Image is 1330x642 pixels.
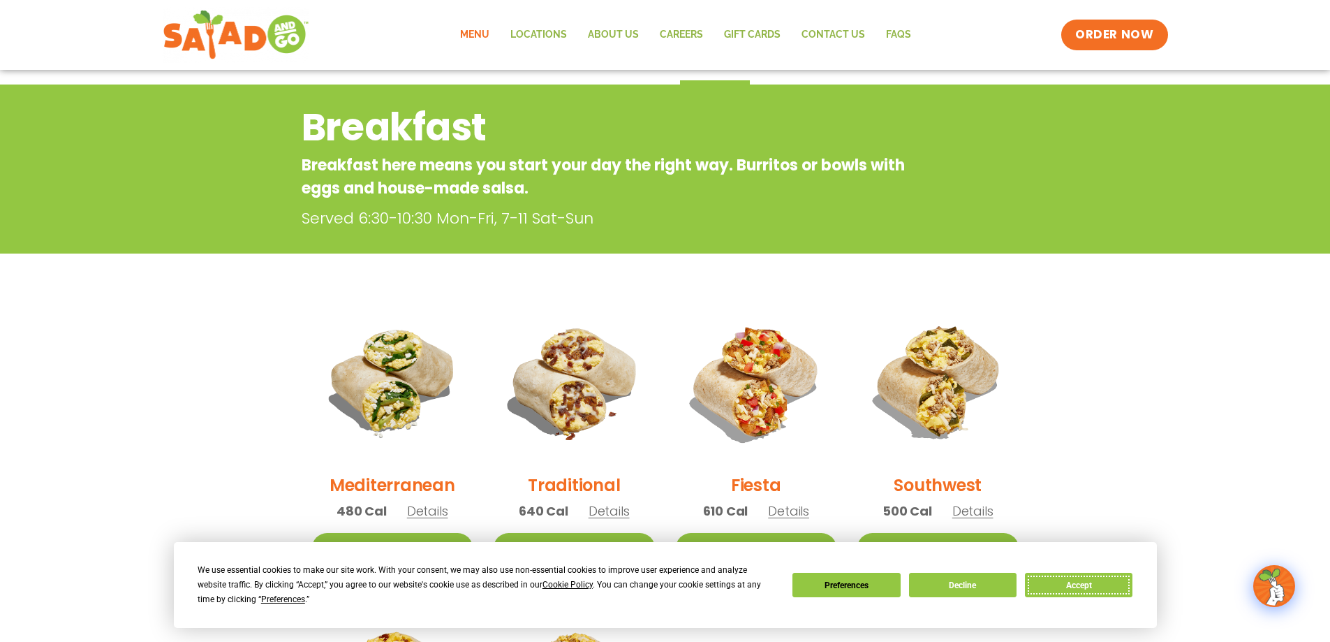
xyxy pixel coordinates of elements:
[312,533,473,563] a: Start Your Order
[198,563,776,607] div: We use essential cookies to make our site work. With your consent, we may also use non-essential ...
[302,154,917,200] p: Breakfast here means you start your day the right way. Burritos or bowls with eggs and house-made...
[894,473,982,497] h2: Southwest
[330,473,455,497] h2: Mediterranean
[875,19,922,51] a: FAQs
[500,19,577,51] a: Locations
[909,573,1017,597] button: Decline
[174,542,1157,628] div: Cookie Consent Prompt
[494,301,655,462] img: Product photo for Traditional
[1025,573,1132,597] button: Accept
[857,533,1019,563] a: Start Your Order
[676,533,837,563] a: Start Your Order
[519,502,568,520] span: 640 Cal
[768,502,809,520] span: Details
[163,7,310,63] img: new-SAG-logo-768×292
[450,19,500,51] a: Menu
[676,301,837,462] img: Product photo for Fiesta
[714,19,791,51] a: GIFT CARDS
[577,19,649,51] a: About Us
[703,502,748,520] span: 610 Cal
[649,19,714,51] a: Careers
[542,580,593,590] span: Cookie Policy
[261,594,305,604] span: Preferences
[337,502,387,520] span: 480 Cal
[792,573,900,597] button: Preferences
[857,301,1019,462] img: Product photo for Southwest
[731,473,781,497] h2: Fiesta
[494,533,655,563] a: Start Your Order
[1075,27,1153,43] span: ORDER NOW
[589,502,630,520] span: Details
[952,502,993,520] span: Details
[791,19,875,51] a: Contact Us
[528,473,620,497] h2: Traditional
[407,502,448,520] span: Details
[450,19,922,51] nav: Menu
[302,207,923,230] p: Served 6:30-10:30 Mon-Fri, 7-11 Sat-Sun
[1255,567,1294,606] img: wpChatIcon
[1061,20,1167,50] a: ORDER NOW
[302,99,917,156] h2: Breakfast
[882,502,932,520] span: 500 Cal
[312,301,473,462] img: Product photo for Mediterranean Breakfast Burrito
